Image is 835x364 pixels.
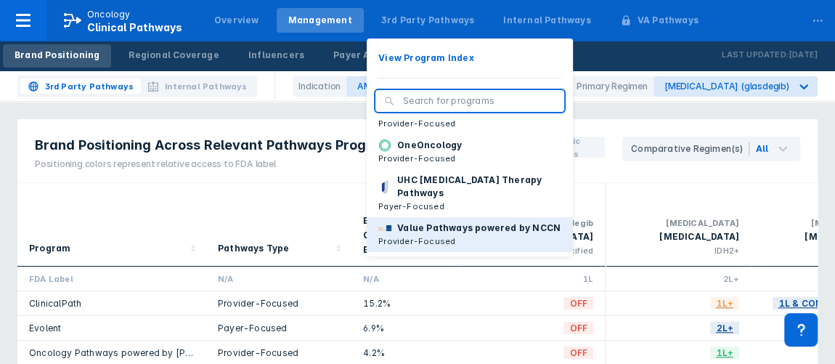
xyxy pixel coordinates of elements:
[370,8,486,33] a: 3rd Party Pathways
[378,235,561,248] p: Provider-Focused
[141,78,254,94] button: Internal Pathways
[17,183,206,267] div: Sort
[29,272,195,285] div: FDA Label
[367,47,573,69] button: View Program Index
[363,297,449,310] div: 15.2%
[803,2,832,33] div: ...
[20,78,141,94] button: 3rd Party Pathways
[333,49,407,62] div: Payer Adoption
[664,81,789,92] div: [MEDICAL_DATA] (glasdegib)
[237,44,316,68] a: Influencers
[218,272,340,285] div: N/A
[3,44,111,68] a: Brand Positioning
[378,139,391,152] img: oneoncology.png
[165,80,247,93] span: Internal Pathways
[29,347,250,358] a: Oncology Pathways powered by [PERSON_NAME]
[631,142,749,155] div: Comparative Regimen(s)
[397,174,561,200] p: UHC [MEDICAL_DATA] Therapy Pathways
[722,48,789,62] p: Last Updated:
[378,152,462,165] p: Provider-Focused
[363,322,449,334] div: 6.9%
[378,225,391,230] img: value-pathways-nccn.png
[29,323,61,333] a: Evolent
[363,347,449,359] div: 4.2%
[363,214,440,257] div: Estimated % Oncologist Exposure
[218,347,340,359] div: Provider-Focused
[206,183,351,267] div: Sort
[381,14,475,27] div: 3rd Party Pathways
[35,158,400,171] div: Positioning colors represent relative access to FDA label
[15,49,99,62] div: Brand Positioning
[638,14,698,27] div: VA Pathways
[378,200,561,213] p: Payer-Focused
[755,142,768,155] div: All
[218,241,290,256] div: Pathways Type
[617,217,739,230] div: [MEDICAL_DATA]
[35,137,400,154] span: Brand Positioning Across Relevant Pathways Programs
[367,134,573,169] button: OneOncologyProvider-Focused
[563,344,593,361] span: OFF
[293,76,346,97] div: Indication
[117,44,230,68] a: Regional Coverage
[367,217,573,252] button: Value Pathways powered by NCCNProvider-Focused
[378,52,474,65] p: View Program Index
[403,94,555,108] input: Search for programs
[351,183,460,267] div: Sort
[248,49,304,62] div: Influencers
[363,272,449,285] div: N/A
[492,8,602,33] a: Internal Pathways
[129,49,219,62] div: Regional Coverage
[378,180,391,193] img: uhc-pathways.png
[397,222,561,235] p: Value Pathways powered by NCCN
[503,14,590,27] div: Internal Pathways
[563,320,593,336] span: OFF
[29,298,81,309] a: ClinicalPath
[29,241,70,256] div: Program
[87,8,131,21] p: Oncology
[288,14,352,27] div: Management
[218,297,340,310] div: Provider-Focused
[472,272,593,285] div: 1L
[277,8,364,33] a: Management
[789,48,818,62] p: [DATE]
[710,320,739,336] span: 2L+
[617,230,739,244] div: [MEDICAL_DATA]
[218,322,340,334] div: Payer-Focused
[710,295,739,312] span: 1L+
[617,244,739,257] div: IDH2+
[203,8,271,33] a: Overview
[378,117,561,130] p: Provider-Focused
[367,169,573,217] button: UHC [MEDICAL_DATA] Therapy PathwaysPayer-Focused
[563,295,593,312] span: OFF
[710,344,739,361] span: 1L+
[322,44,419,68] a: Payer Adoption
[397,139,462,152] p: OneOncology
[571,76,653,97] div: Primary Regimen
[45,80,134,93] span: 3rd Party Pathways
[214,14,259,27] div: Overview
[357,81,376,92] div: AML
[784,313,818,347] div: Contact Support
[87,21,182,33] span: Clinical Pathways
[617,272,739,285] div: 2L+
